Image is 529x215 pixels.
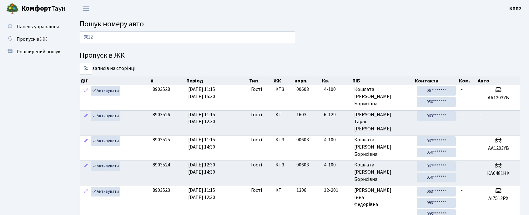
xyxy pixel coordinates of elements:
span: 4-100 [324,86,349,93]
span: [DATE] 11:15 [DATE] 15:30 [188,86,215,100]
span: 4-100 [324,161,349,169]
span: Таун [21,3,66,14]
span: Гості [251,161,262,169]
label: записів на сторінці [80,63,135,75]
span: 12-201 [324,187,349,194]
h5: КА0481НК [480,170,517,176]
th: ЖК [273,76,294,85]
span: - [461,136,463,143]
span: 1603 [296,111,306,118]
th: ПІБ [352,76,415,85]
a: Редагувати [82,136,90,146]
th: Ком. [458,76,477,85]
span: Розширений пошук [17,48,60,55]
a: Активувати [91,161,120,171]
span: Кошлата [PERSON_NAME] Борисівна [354,86,412,107]
span: 8903524 [153,161,170,168]
img: logo.png [6,3,19,15]
a: Редагувати [82,161,90,171]
b: Комфорт [21,3,51,13]
span: 00603 [296,136,309,143]
span: Кошлата [PERSON_NAME] Борисівна [354,136,412,158]
span: Гості [251,136,262,144]
th: Контакти [414,76,458,85]
span: Пропуск в ЖК [17,36,47,43]
h4: Пропуск в ЖК [80,51,520,60]
a: Редагувати [82,111,90,121]
span: [DATE] 12:30 [DATE] 14:30 [188,161,215,176]
th: # [150,76,186,85]
a: Активувати [91,136,120,146]
th: корп. [294,76,322,85]
a: Активувати [91,187,120,197]
button: Переключити навігацію [78,3,94,14]
a: Розширений пошук [3,45,66,58]
th: Дії [80,76,150,85]
span: КТ [275,111,291,118]
span: 8903526 [153,111,170,118]
span: - [461,187,463,194]
span: [PERSON_NAME] Тарас [PERSON_NAME] [354,111,412,133]
span: [DATE] 11:15 [DATE] 14:30 [188,136,215,150]
span: Пошук номеру авто [80,18,144,29]
a: Редагувати [82,187,90,197]
span: 4-100 [324,136,349,144]
span: 8903525 [153,136,170,143]
a: КПП2 [509,5,521,13]
span: [DATE] 11:15 [DATE] 12:30 [188,111,215,125]
a: Активувати [91,111,120,121]
span: 6-129 [324,111,349,118]
span: КТ3 [275,86,291,93]
span: Гості [251,111,262,118]
span: КТ3 [275,161,291,169]
span: [DATE] 11:15 [DATE] 12:30 [188,187,215,201]
span: Гості [251,187,262,194]
span: 8903528 [153,86,170,93]
span: 8903523 [153,187,170,194]
span: - [461,111,463,118]
span: - [461,86,463,93]
span: - [480,111,481,118]
span: - [461,161,463,168]
span: КТ [275,187,291,194]
span: 1306 [296,187,306,194]
th: Кв. [321,76,351,85]
h5: АІ7512РХ [480,196,517,202]
a: Редагувати [82,86,90,96]
a: Активувати [91,86,120,96]
input: Пошук [80,31,295,43]
b: КПП2 [509,5,521,12]
span: Гості [251,86,262,93]
span: 00603 [296,161,309,168]
h5: АА1203УВ [480,95,517,101]
span: Кошлата [PERSON_NAME] Борисівна [354,161,412,183]
span: КТ3 [275,136,291,144]
th: Період [186,76,249,85]
a: Панель управління [3,20,66,33]
select: записів на сторінці [80,63,92,75]
h5: АА1203YВ [480,145,517,151]
th: Авто [477,76,520,85]
span: [PERSON_NAME] Інна Федорівна [354,187,412,208]
a: Пропуск в ЖК [3,33,66,45]
span: 00603 [296,86,309,93]
span: Панель управління [17,23,59,30]
th: Тип [249,76,273,85]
